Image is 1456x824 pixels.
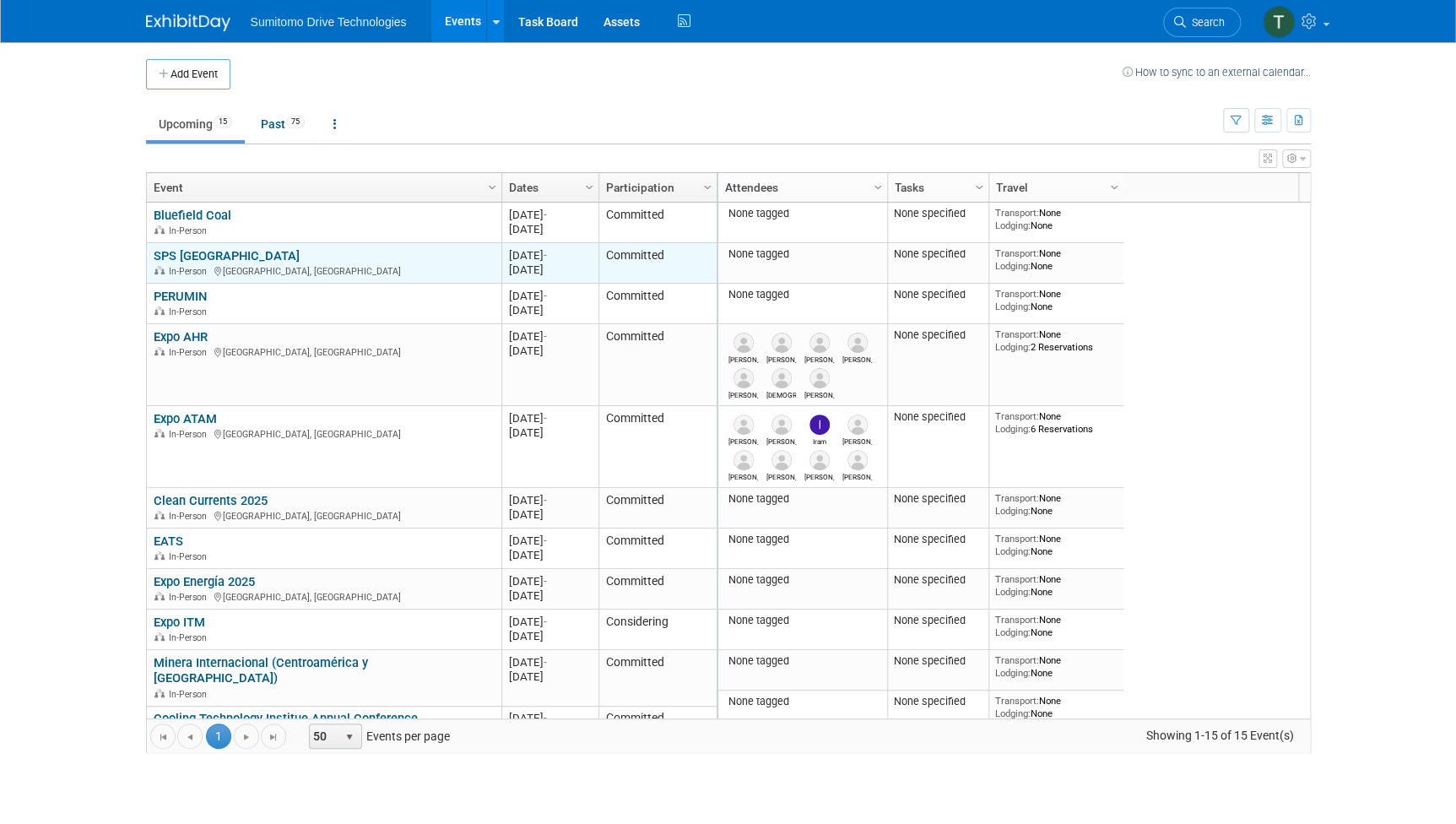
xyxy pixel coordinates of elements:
[894,573,982,587] div: None specified
[724,695,880,708] div: None tagged
[869,173,887,198] a: Column Settings
[169,592,212,603] span: In-Person
[598,284,717,324] td: Committed
[509,411,591,426] div: [DATE]
[894,247,982,261] div: None specified
[766,353,796,364] div: Santiago Barajas
[598,529,717,569] td: Committed
[509,173,587,202] a: Dates
[580,173,598,198] a: Column Settings
[509,289,591,303] div: [DATE]
[995,626,1031,638] span: Lodging:
[598,707,717,747] td: Committed
[995,492,1117,517] div: None None
[177,724,203,749] a: Go to the previous page
[169,347,212,358] span: In-Person
[169,689,212,700] span: In-Person
[509,629,591,643] div: [DATE]
[995,410,1039,422] span: Transport:
[509,222,591,236] div: [DATE]
[154,551,165,560] img: In-Person Event
[169,511,212,522] span: In-Person
[287,724,467,749] span: Events per page
[895,173,977,202] a: Tasks
[894,695,982,708] div: None specified
[483,173,501,198] a: Column Settings
[733,450,754,470] img: Guillermo Uvence
[1130,724,1309,747] span: Showing 1-15 of 15 Event(s)
[970,173,988,198] a: Column Settings
[698,173,717,198] a: Column Settings
[894,614,982,627] div: None specified
[150,724,176,749] a: Go to the first page
[995,654,1039,666] span: Transport:
[154,289,207,304] a: PERUMIN
[771,450,792,470] img: Ricardo Trucios
[995,695,1117,719] div: None None
[995,328,1039,340] span: Transport:
[146,59,230,89] button: Add Event
[154,493,268,508] a: Clean Currents 2025
[809,368,830,388] img: Elí Chávez
[169,429,212,440] span: In-Person
[728,435,758,446] div: Gustavo Rodriguez
[154,592,165,600] img: In-Person Event
[771,333,792,353] img: Santiago Barajas
[310,724,338,748] span: 50
[169,225,212,236] span: In-Person
[154,248,300,263] a: SPS [GEOGRAPHIC_DATA]
[286,116,305,128] span: 75
[733,368,754,388] img: Fernando Vázquez
[214,116,232,128] span: 15
[169,551,212,562] span: In-Person
[509,507,591,522] div: [DATE]
[154,615,205,630] a: Expo ITM
[509,588,591,603] div: [DATE]
[995,410,1117,435] div: None 6 Reservations
[509,548,591,562] div: [DATE]
[995,207,1117,231] div: None None
[733,333,754,353] img: Santiago Damian
[509,303,591,317] div: [DATE]
[724,247,880,261] div: None tagged
[343,730,356,744] span: select
[842,470,872,481] div: Daniel Díaz Miron
[248,108,317,140] a: Past75
[509,669,591,684] div: [DATE]
[509,248,591,263] div: [DATE]
[154,711,418,726] a: Cooling Technology Institue Annual Conference
[154,306,165,315] img: In-Person Event
[701,181,714,194] span: Column Settings
[809,415,830,435] img: Iram Rincón
[995,288,1117,312] div: None None
[728,470,758,481] div: Guillermo Uvence
[154,589,494,604] div: [GEOGRAPHIC_DATA], [GEOGRAPHIC_DATA]
[509,344,591,358] div: [DATE]
[509,493,591,507] div: [DATE]
[724,288,880,301] div: None tagged
[724,614,880,627] div: None tagged
[995,614,1117,638] div: None None
[995,492,1039,504] span: Transport:
[995,573,1039,585] span: Transport:
[544,615,547,628] span: -
[485,181,499,194] span: Column Settings
[206,724,231,749] span: 1
[724,207,880,220] div: None tagged
[771,415,792,435] img: Santiago Barajas
[1105,173,1123,198] a: Column Settings
[154,344,494,359] div: [GEOGRAPHIC_DATA], [GEOGRAPHIC_DATA]
[871,181,885,194] span: Column Settings
[509,711,591,725] div: [DATE]
[847,333,868,353] img: Raúl Martínez
[1107,181,1121,194] span: Column Settings
[582,181,596,194] span: Column Settings
[995,207,1039,219] span: Transport:
[728,388,758,399] div: Fernando Vázquez
[183,730,197,744] span: Go to the previous page
[995,533,1039,545] span: Transport:
[1263,6,1295,38] img: Taylor Mobley
[154,208,231,223] a: Bluefield Coal
[995,505,1031,517] span: Lodging:
[240,730,253,744] span: Go to the next page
